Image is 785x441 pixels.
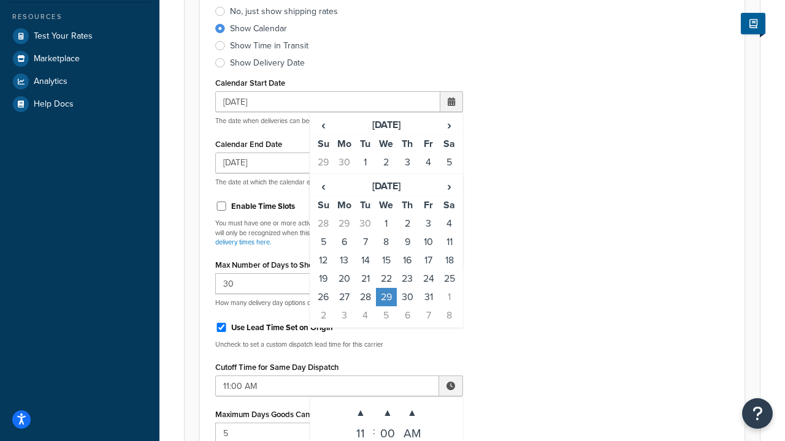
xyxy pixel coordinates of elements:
th: Tu [355,135,376,154]
td: 9 [397,233,418,251]
td: 17 [418,251,438,269]
td: 26 [313,288,334,306]
td: 9 [376,171,397,190]
span: ▲ [400,401,424,425]
td: 28 [313,214,334,233]
td: 1 [376,214,397,233]
span: ▲ [348,401,373,425]
div: 00 [375,425,400,437]
span: › [440,178,459,195]
td: 3 [397,153,418,171]
div: AM [400,425,424,437]
td: 6 [397,306,418,325]
p: The date when deliveries can begin. Leave empty for all dates from [DATE] [215,116,463,126]
span: ▲ [375,401,400,425]
th: Mo [334,135,354,154]
td: 3 [418,214,438,233]
td: 25 [439,269,460,288]
td: 5 [439,153,460,171]
th: Mo [334,195,354,214]
span: Help Docs [34,99,74,110]
td: 31 [418,288,438,306]
td: 4 [418,153,438,171]
td: 2 [376,153,397,171]
label: Calendar Start Date [215,78,285,88]
td: 18 [439,251,460,269]
p: You must have one or more active Time Slots applied to this carrier. Time slot settings will only... [215,219,463,247]
label: Calendar End Date [215,140,282,149]
th: Fr [418,135,438,154]
button: Open Resource Center [742,398,773,429]
td: 29 [376,288,397,306]
td: 4 [439,214,460,233]
p: The date at which the calendar ends. Leave empty for all dates [215,178,463,187]
span: Test Your Rates [34,31,93,42]
a: Analytics [9,70,150,92]
p: How many delivery day options do you wish to show the customer [215,298,463,307]
td: 4 [355,306,376,325]
td: 22 [376,269,397,288]
td: 29 [334,214,354,233]
td: 7 [334,171,354,190]
td: 21 [355,269,376,288]
span: ‹ [313,116,333,134]
td: 24 [418,269,438,288]
th: Sa [439,195,460,214]
span: Analytics [34,77,67,87]
td: 2 [313,306,334,325]
td: 12 [439,171,460,190]
td: 7 [418,306,438,325]
td: 16 [397,251,418,269]
th: Tu [355,195,376,214]
td: 11 [439,233,460,251]
th: Th [397,195,418,214]
td: 14 [355,251,376,269]
div: Resources [9,12,150,22]
span: › [440,116,459,134]
label: Use Lead Time Set on Origin [231,322,333,333]
label: Max Number of Days to Show [215,260,319,269]
td: 1 [439,288,460,306]
th: Su [313,135,334,154]
td: 8 [355,171,376,190]
a: Test Your Rates [9,25,150,47]
td: 13 [334,251,354,269]
label: Enable Time Slots [231,201,295,212]
td: 5 [313,233,334,251]
label: Maximum Days Goods Can Be in Transit [215,410,354,419]
div: No, just show shipping rates [230,6,338,18]
div: Show Delivery Date [230,57,305,69]
td: 27 [334,288,354,306]
div: 11 [348,425,373,437]
td: 11 [418,171,438,190]
td: 23 [397,269,418,288]
span: ‹ [313,178,333,195]
td: 28 [355,288,376,306]
span: Marketplace [34,54,80,64]
li: Marketplace [9,48,150,70]
td: 8 [376,233,397,251]
div: Show Calendar [230,23,287,35]
td: 19 [313,269,334,288]
td: 29 [313,153,334,171]
th: Sa [439,135,460,154]
td: 30 [355,214,376,233]
a: Help Docs [9,93,150,115]
a: Set available days and pickup or delivery times here. [215,228,450,247]
td: 5 [376,306,397,325]
td: 10 [397,171,418,190]
div: Show Time in Transit [230,40,308,52]
td: 8 [439,306,460,325]
td: 30 [397,288,418,306]
th: Su [313,195,334,214]
th: We [376,135,397,154]
th: [DATE] [334,177,438,196]
td: 10 [418,233,438,251]
label: Cutoff Time for Same Day Dispatch [215,363,339,372]
th: Fr [418,195,438,214]
td: 1 [355,153,376,171]
td: 6 [313,171,334,190]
